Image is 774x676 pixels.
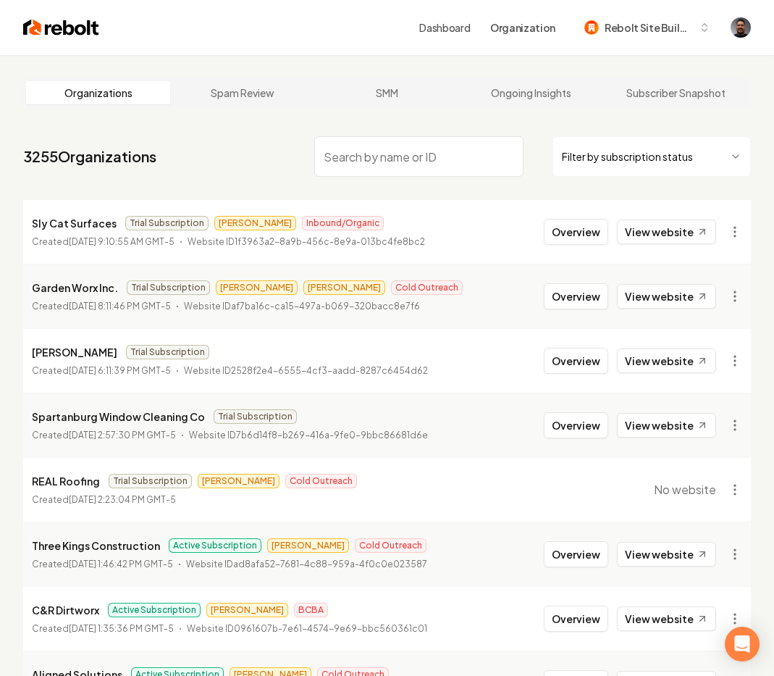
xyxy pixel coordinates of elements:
[189,428,428,443] p: Website ID 7b6d14f8-b269-416a-9fe0-9bbc86681d6e
[355,538,426,553] span: Cold Outreach
[314,136,523,177] input: Search by name or ID
[544,606,608,632] button: Overview
[285,474,357,488] span: Cold Outreach
[127,280,210,295] span: Trial Subscription
[170,81,314,104] a: Spam Review
[605,20,693,36] span: Rebolt Site Builder
[617,284,716,309] a: View website
[184,364,428,378] p: Website ID 2528f2e4-6555-4cf3-aadd-8287c6454d62
[126,345,209,359] span: Trial Subscription
[584,20,599,35] img: Rebolt Site Builder
[617,349,716,373] a: View website
[109,474,192,488] span: Trial Subscription
[184,299,420,314] p: Website ID af7ba16c-ca15-497a-b069-320bacc8e7f6
[391,280,463,295] span: Cold Outreach
[69,559,173,569] time: [DATE] 1:46:42 PM GMT-5
[32,493,176,507] p: Created
[604,81,748,104] a: Subscriber Snapshot
[108,603,201,617] span: Active Subscription
[544,541,608,567] button: Overview
[544,412,608,438] button: Overview
[32,601,99,619] p: C&R Dirtworx
[69,236,174,247] time: [DATE] 9:10:55 AM GMT-5
[459,81,603,104] a: Ongoing Insights
[32,428,176,443] p: Created
[23,17,99,38] img: Rebolt Logo
[69,301,171,312] time: [DATE] 8:11:46 PM GMT-5
[32,472,100,490] p: REAL Roofing
[731,17,751,38] img: Daniel Humberto Ortega Celis
[617,542,716,567] a: View website
[544,283,608,309] button: Overview
[32,622,174,636] p: Created
[69,430,176,441] time: [DATE] 2:57:30 PM GMT-5
[32,537,160,554] p: Three Kings Construction
[419,20,470,35] a: Dashboard
[69,365,171,376] time: [DATE] 6:11:39 PM GMT-5
[294,603,328,617] span: BCBA
[187,622,427,636] p: Website ID 0961607b-7e61-4574-9e69-bbc560361c01
[617,413,716,438] a: View website
[315,81,459,104] a: SMM
[32,364,171,378] p: Created
[214,216,296,230] span: [PERSON_NAME]
[26,81,170,104] a: Organizations
[69,494,176,505] time: [DATE] 2:23:04 PM GMT-5
[267,538,349,553] span: [PERSON_NAME]
[544,348,608,374] button: Overview
[216,280,298,295] span: [PERSON_NAME]
[125,216,209,230] span: Trial Subscription
[654,481,716,498] span: No website
[198,474,279,488] span: [PERSON_NAME]
[32,235,174,249] p: Created
[617,606,716,631] a: View website
[32,299,171,314] p: Created
[544,219,608,245] button: Overview
[186,557,427,572] p: Website ID ad8afa52-7681-4c88-959a-4f0c0e023587
[214,409,297,424] span: Trial Subscription
[32,214,117,232] p: Sly Cat Surfaces
[32,408,205,425] p: Spartanburg Window Cleaning Co
[32,279,118,296] p: Garden Worx Inc.
[188,235,425,249] p: Website ID 1f3963a2-8a9b-456c-8e9a-013bc4fe8bc2
[23,146,156,167] a: 3255Organizations
[303,280,385,295] span: [PERSON_NAME]
[206,603,288,617] span: [PERSON_NAME]
[481,14,564,41] button: Organization
[302,216,384,230] span: Inbound/Organic
[32,557,173,572] p: Created
[69,623,174,634] time: [DATE] 1:35:36 PM GMT-5
[725,627,760,662] div: Open Intercom Messenger
[169,538,261,553] span: Active Subscription
[32,343,117,361] p: [PERSON_NAME]
[731,17,751,38] button: Open user button
[617,220,716,244] a: View website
